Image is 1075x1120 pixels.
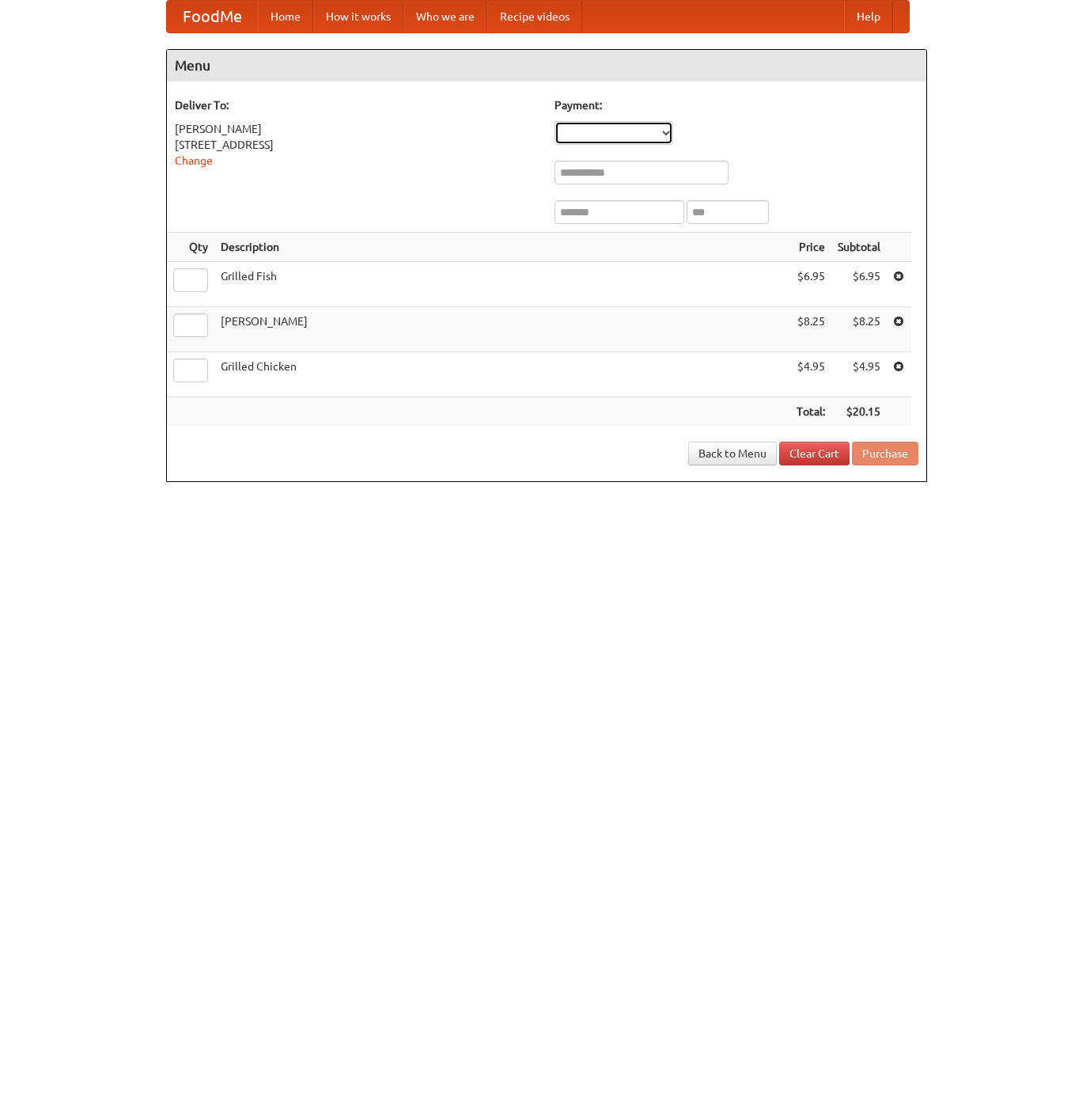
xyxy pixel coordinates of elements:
th: Description [214,233,790,262]
a: Help [844,1,893,32]
td: $8.25 [831,307,887,352]
button: Purchase [852,442,918,465]
a: Recipe videos [487,1,582,32]
th: Qty [167,233,214,262]
div: [PERSON_NAME] [175,121,539,137]
h4: Menu [167,50,926,82]
td: $4.95 [831,352,887,397]
h5: Deliver To: [175,97,539,113]
th: Subtotal [831,233,887,262]
th: Price [790,233,831,262]
th: Total: [790,397,831,427]
h5: Payment: [555,97,918,113]
a: Home [258,1,313,32]
a: Back to Menu [688,442,777,465]
td: $6.95 [790,262,831,307]
td: $8.25 [790,307,831,352]
a: Change [175,154,213,167]
a: Clear Cart [779,442,850,465]
td: $6.95 [831,262,887,307]
td: Grilled Fish [214,262,790,307]
a: Who we are [403,1,487,32]
td: [PERSON_NAME] [214,307,790,352]
td: $4.95 [790,352,831,397]
th: $20.15 [831,397,887,427]
div: [STREET_ADDRESS] [175,137,539,153]
a: FoodMe [167,1,258,32]
td: Grilled Chicken [214,352,790,397]
a: How it works [313,1,403,32]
